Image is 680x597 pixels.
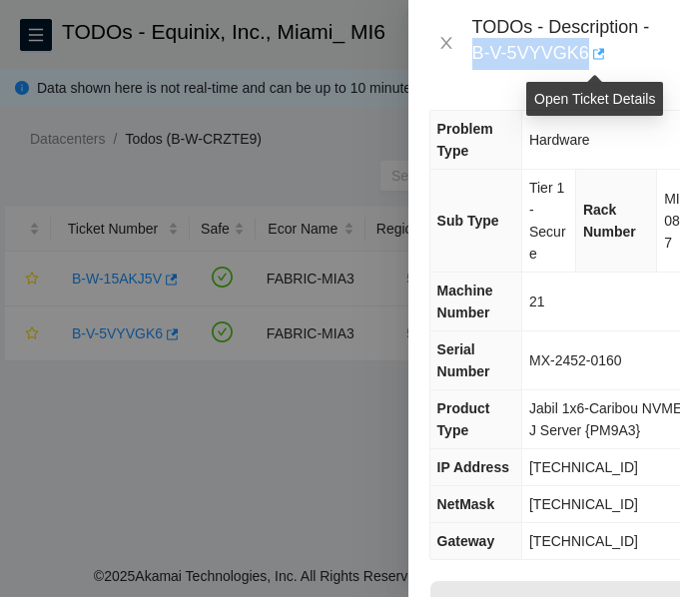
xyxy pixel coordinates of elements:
[437,341,490,379] span: Serial Number
[437,283,493,320] span: Machine Number
[438,35,454,51] span: close
[437,496,495,512] span: NetMask
[529,294,545,309] span: 21
[526,82,663,116] div: Open Ticket Details
[437,400,490,438] span: Product Type
[437,121,493,159] span: Problem Type
[583,202,636,240] span: Rack Number
[529,180,566,262] span: Tier 1 - Secure
[529,496,638,512] span: [TECHNICAL_ID]
[529,459,638,475] span: [TECHNICAL_ID]
[437,459,509,475] span: IP Address
[529,533,638,549] span: [TECHNICAL_ID]
[472,16,656,70] div: TODOs - Description - B-V-5VYVGK6
[529,352,622,368] span: MX-2452-0160
[529,132,590,148] span: Hardware
[437,533,495,549] span: Gateway
[432,34,460,53] button: Close
[437,213,499,229] span: Sub Type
